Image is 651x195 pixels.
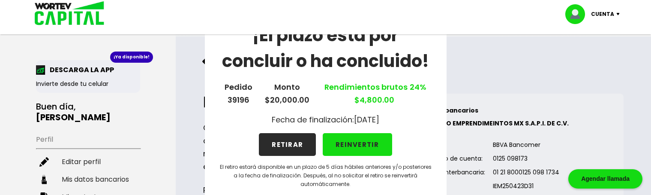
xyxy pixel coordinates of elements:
[565,4,591,24] img: profile-image
[408,82,426,92] span: 24%
[225,81,252,107] p: Pedido 39196
[323,133,392,156] button: REINVERTIR
[219,163,433,189] p: El retiro estará disponible en un plazo de 5 días hábiles anteriores y/o posteriores a la fecha d...
[568,169,642,189] div: Agendar llamada
[265,81,309,107] p: Monto $20,000.00
[219,22,433,74] h1: ¡El plazo está por concluir o ha concluido!
[591,8,614,21] p: Cuenta
[259,133,316,156] button: RETIRAR
[322,82,426,105] a: Rendimientos brutos $4,800.00
[272,113,379,126] p: Fecha de finalización: [DATE]
[614,13,626,15] img: icon-down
